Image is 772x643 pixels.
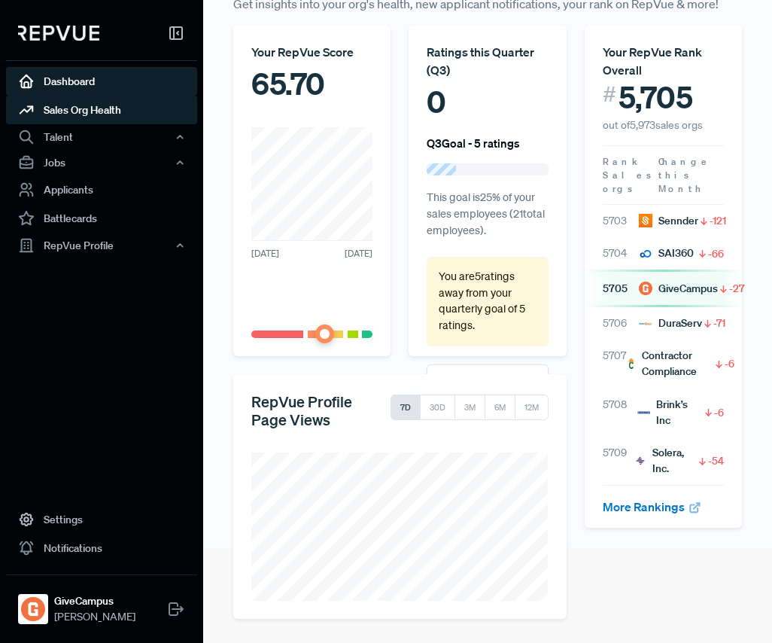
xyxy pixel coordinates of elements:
a: More Rankings [603,499,702,514]
div: 65.70 [251,61,372,106]
button: 30D [420,395,455,420]
div: Your RepVue Score [251,43,372,61]
span: out of 5,973 sales orgs [603,118,703,132]
button: Talent [6,124,197,150]
div: Brink’s Inc [637,397,703,428]
h5: RepVue Profile Page Views [251,392,391,428]
div: Contractor Compliance [627,348,713,379]
span: 5705 [603,281,639,297]
img: Brink’s Inc [637,406,650,419]
img: Sennder [639,214,652,227]
a: Sales Org Health [6,96,197,124]
span: Sales orgs [603,169,654,195]
a: GiveCampusGiveCampus[PERSON_NAME] [6,574,197,631]
span: [DATE] [251,247,279,261]
div: Solera, Inc. [634,445,697,477]
img: Solera, Inc. [634,454,646,468]
a: Settings [6,505,197,534]
h6: Q3 Goal - 5 ratings [427,136,520,150]
div: 0 [427,79,548,124]
span: -121 [710,213,726,228]
a: Notifications [6,534,197,562]
img: Contractor Compliance [627,357,636,370]
span: -6 [725,356,734,371]
div: GiveCampus [639,281,718,297]
img: SAI360 [639,247,652,261]
button: RepVue Profile [6,233,197,258]
span: 5709 [603,445,635,477]
span: 5708 [603,397,637,428]
img: GiveCampus [21,597,45,621]
img: GiveCampus [639,282,652,295]
span: [DATE] [345,247,372,261]
p: You are 5 ratings away from your quarterly goal of 5 ratings . [439,269,536,334]
span: 5,705 [619,79,693,115]
div: DuraServ [639,315,702,331]
span: 5703 [603,213,639,229]
span: Your RepVue Rank Overall [603,44,702,78]
span: -6 [714,405,724,420]
span: 5706 [603,315,639,331]
span: -71 [713,315,725,331]
img: DuraServ [639,317,652,331]
button: Get More Ratings [427,364,548,401]
a: Applicants [6,175,197,204]
button: 7D [391,395,421,420]
span: # [603,79,616,110]
button: 12M [515,395,549,420]
button: Jobs [6,150,197,175]
span: -27 [729,281,744,296]
span: -66 [708,246,724,261]
span: [PERSON_NAME] [54,609,135,625]
img: RepVue [18,26,99,41]
div: Ratings this Quarter ( Q3 ) [427,43,548,79]
div: Sennder [639,213,698,229]
button: 3M [454,395,485,420]
strong: GiveCampus [54,593,135,609]
span: 5704 [603,245,639,261]
p: This goal is 25 % of your sales employees ( 21 total employees). [427,190,548,239]
a: Battlecards [6,204,197,233]
a: Dashboard [6,67,197,96]
span: Rank [603,155,639,169]
span: Change this Month [658,155,711,195]
div: SAI360 [639,245,694,261]
button: 6M [485,395,515,420]
span: -54 [708,453,724,468]
span: 5707 [603,348,628,379]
